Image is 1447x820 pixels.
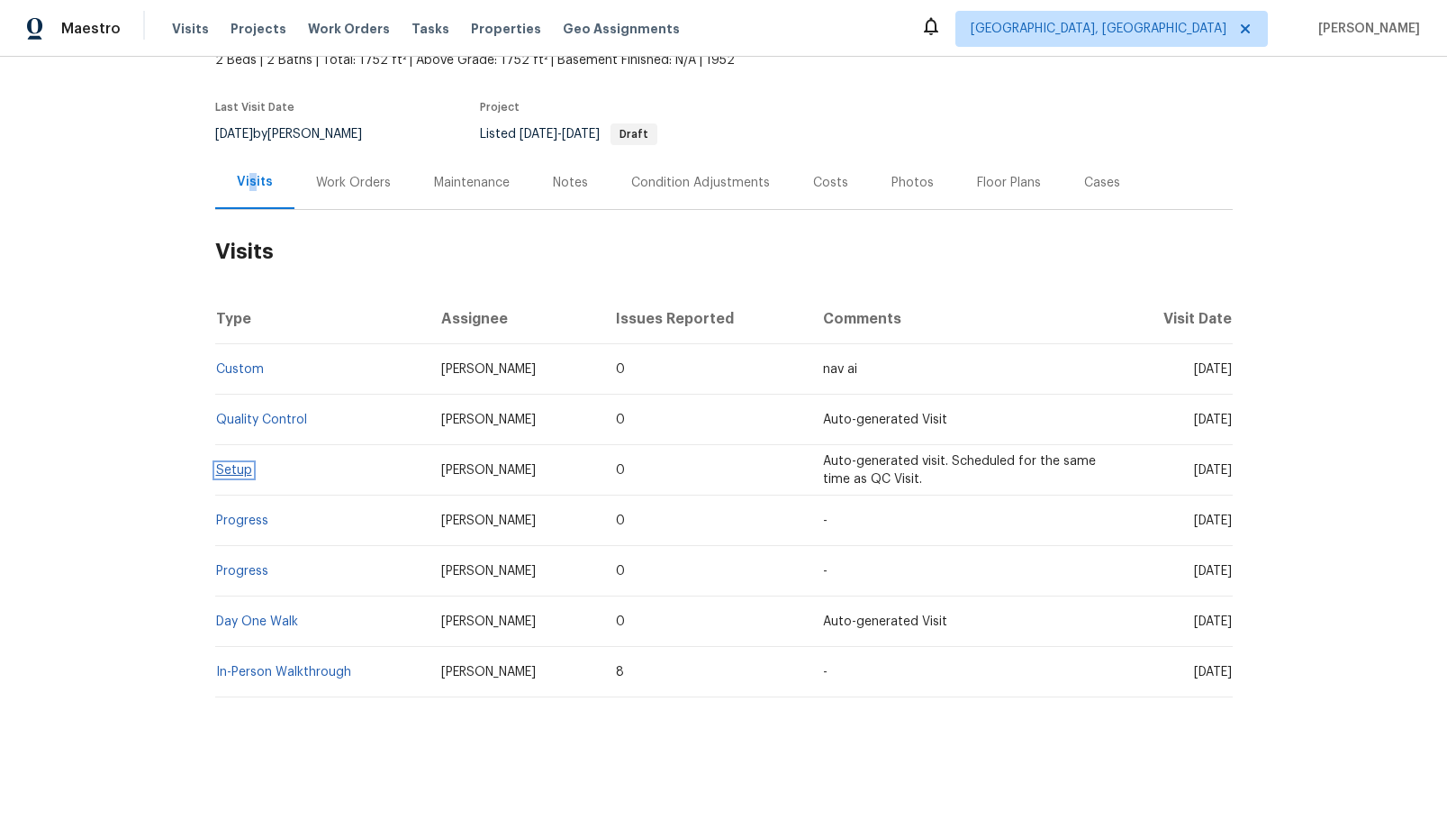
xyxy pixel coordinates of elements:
span: nav ai [823,363,857,376]
span: Properties [471,20,541,38]
span: Auto-generated Visit [823,414,947,426]
span: Projects [231,20,286,38]
span: [PERSON_NAME] [441,414,536,426]
span: 0 [616,615,625,628]
span: [DATE] [520,128,557,141]
span: Auto-generated visit. Scheduled for the same time as QC Visit. [823,455,1096,486]
a: Day One Walk [216,615,298,628]
span: [DATE] [1194,666,1232,679]
span: [DATE] [1194,515,1232,527]
span: 0 [616,515,625,527]
span: Geo Assignments [563,20,680,38]
span: Maestro [61,20,121,38]
span: - [823,565,828,578]
span: Draft [612,129,656,140]
span: Listed [480,128,657,141]
span: Visits [172,20,209,38]
span: [DATE] [1194,414,1232,426]
span: 2 Beds | 2 Baths | Total: 1752 ft² | Above Grade: 1752 ft² | Basement Finished: N/A | 1952 [215,51,868,69]
a: Custom [216,363,264,376]
span: [PERSON_NAME] [441,464,536,477]
span: 8 [616,666,624,679]
span: [GEOGRAPHIC_DATA], [GEOGRAPHIC_DATA] [971,20,1226,38]
span: [PERSON_NAME] [441,666,536,679]
a: In-Person Walkthrough [216,666,351,679]
th: Type [215,294,428,344]
span: [PERSON_NAME] [441,515,536,527]
div: Floor Plans [977,174,1041,192]
span: Last Visit Date [215,102,294,113]
div: Condition Adjustments [631,174,770,192]
a: Progress [216,515,268,527]
span: 0 [616,414,625,426]
div: Maintenance [434,174,510,192]
span: 0 [616,565,625,578]
div: Notes [553,174,588,192]
span: Auto-generated Visit [823,615,947,628]
span: [DATE] [562,128,600,141]
a: Setup [216,464,252,477]
span: [DATE] [215,128,253,141]
span: [PERSON_NAME] [441,363,536,376]
div: Visits [237,173,273,191]
span: - [823,666,828,679]
span: [PERSON_NAME] [441,565,536,578]
th: Visit Date [1114,294,1232,344]
th: Issues Reported [601,294,809,344]
div: Cases [1084,174,1120,192]
span: [DATE] [1194,615,1232,628]
span: [DATE] [1194,565,1232,578]
div: Photos [891,174,934,192]
span: [PERSON_NAME] [1311,20,1420,38]
th: Assignee [427,294,601,344]
div: Costs [813,174,848,192]
span: [DATE] [1194,464,1232,477]
div: Work Orders [316,174,391,192]
th: Comments [809,294,1114,344]
span: Project [480,102,520,113]
span: - [520,128,600,141]
span: Work Orders [308,20,390,38]
div: by [PERSON_NAME] [215,123,384,145]
span: 0 [616,464,625,477]
a: Quality Control [216,414,307,426]
span: Tasks [411,23,449,35]
span: - [823,515,828,527]
span: [DATE] [1194,363,1232,376]
span: 0 [616,363,625,376]
h2: Visits [215,210,1233,294]
span: [PERSON_NAME] [441,615,536,628]
a: Progress [216,565,268,578]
